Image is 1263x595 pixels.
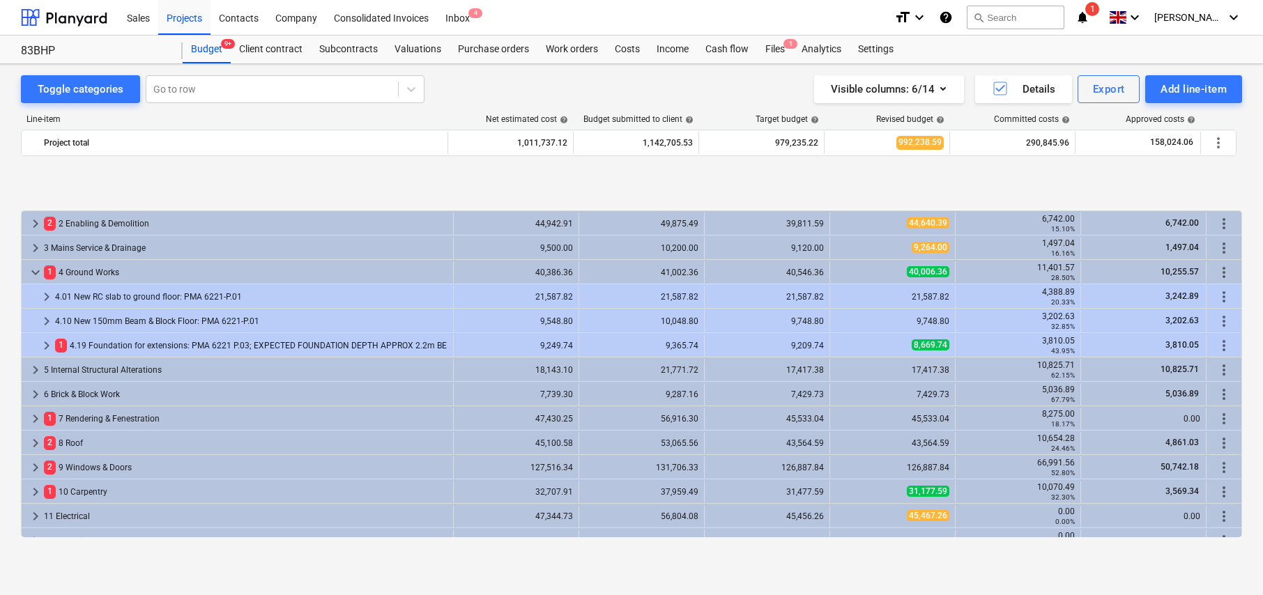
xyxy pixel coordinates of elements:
[44,408,447,430] div: 7 Rendering & Fenestration
[992,80,1055,98] div: Details
[697,36,757,63] a: Cash flow
[585,316,698,326] div: 10,048.80
[705,132,818,154] div: 979,235.22
[311,36,386,63] a: Subcontracts
[1051,469,1075,477] small: 52.80%
[454,132,567,154] div: 1,011,737.12
[1087,536,1200,546] div: 0.00
[585,389,698,399] div: 9,287.16
[1216,215,1232,232] span: More actions
[710,365,824,375] div: 17,417.38
[183,36,231,63] div: Budget
[44,212,447,235] div: 2 Enabling & Demolition
[585,414,698,424] div: 56,916.30
[183,36,231,63] a: Budget9+
[1216,484,1232,500] span: More actions
[459,487,573,497] div: 32,707.91
[648,36,697,63] a: Income
[44,237,447,259] div: 3 Mains Service & Drainage
[710,438,824,448] div: 43,564.59
[710,341,824,350] div: 9,209.74
[1051,298,1075,306] small: 20.33%
[537,36,606,63] a: Work orders
[836,316,949,326] div: 9,748.80
[585,219,698,229] div: 49,875.49
[27,386,44,403] span: keyboard_arrow_right
[386,36,450,63] a: Valuations
[1145,75,1242,103] button: Add line-item
[44,261,447,284] div: 4 Ground Works
[44,461,56,474] span: 2
[710,219,824,229] div: 39,811.59
[459,389,573,399] div: 7,739.30
[1193,528,1263,595] iframe: Chat Widget
[55,334,447,357] div: 4.19 Foundation for extensions: PMA 6221 P.03; EXPECTED FOUNDATION DEPTH APPROX 2.2m BELOW EXISTI...
[27,508,44,525] span: keyboard_arrow_right
[1149,137,1195,148] span: 158,024.06
[459,341,573,350] div: 9,249.74
[907,510,949,521] span: 45,467.26
[55,286,447,308] div: 4.01 New RC slab to ground floor: PMA 6221-P.01
[459,536,573,546] div: 37,375.96
[1087,414,1200,424] div: 0.00
[459,365,573,375] div: 18,143.10
[1051,420,1075,428] small: 18.17%
[710,536,824,546] div: 35,880.93
[1159,462,1200,472] span: 50,742.18
[1076,9,1089,26] i: notifications
[231,36,311,63] div: Client contract
[27,532,44,549] span: keyboard_arrow_right
[1159,364,1200,374] span: 10,825.71
[21,44,166,59] div: 83BHP
[44,436,56,449] span: 2
[44,456,447,479] div: 9 Windows & Doors
[585,341,698,350] div: 9,365.74
[710,511,824,521] div: 45,456.26
[710,414,824,424] div: 45,533.04
[27,459,44,476] span: keyboard_arrow_right
[21,75,140,103] button: Toggle categories
[1051,396,1075,403] small: 67.79%
[710,487,824,497] div: 31,477.59
[961,409,1075,428] div: 8,275.00
[912,339,949,350] span: 8,669.74
[579,132,693,154] div: 1,142,705.53
[973,12,984,23] span: search
[1164,340,1200,350] span: 3,810.05
[27,362,44,378] span: keyboard_arrow_right
[44,481,447,503] div: 10 Carpentry
[44,383,447,405] div: 6 Brick & Block Work
[459,316,573,326] div: 9,548.80
[896,136,944,149] span: 992,238.59
[850,36,902,63] div: Settings
[1164,291,1200,301] span: 3,242.89
[44,132,442,154] div: Project total
[682,116,694,124] span: help
[710,292,824,302] div: 21,587.82
[1216,386,1232,403] span: More actions
[1159,267,1200,277] span: 10,255.57
[961,263,1075,282] div: 11,401.57
[961,433,1075,453] div: 10,654.28
[808,116,819,124] span: help
[1164,438,1200,447] span: 4,861.03
[1216,240,1232,256] span: More actions
[221,39,235,49] span: 9+
[961,238,1075,258] div: 1,497.04
[836,414,949,424] div: 45,533.04
[1161,80,1227,98] div: Add line-item
[836,292,949,302] div: 21,587.82
[1164,242,1200,252] span: 1,497.04
[1051,274,1075,281] small: 28.50%
[459,219,573,229] div: 44,942.91
[27,410,44,427] span: keyboard_arrow_right
[38,80,123,98] div: Toggle categories
[961,385,1075,404] div: 5,036.89
[44,505,447,527] div: 11 Electrical
[55,310,447,332] div: 4.10 New 150mm Beam & Block Floor: PMA 6221-P.01
[1126,9,1143,26] i: keyboard_arrow_down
